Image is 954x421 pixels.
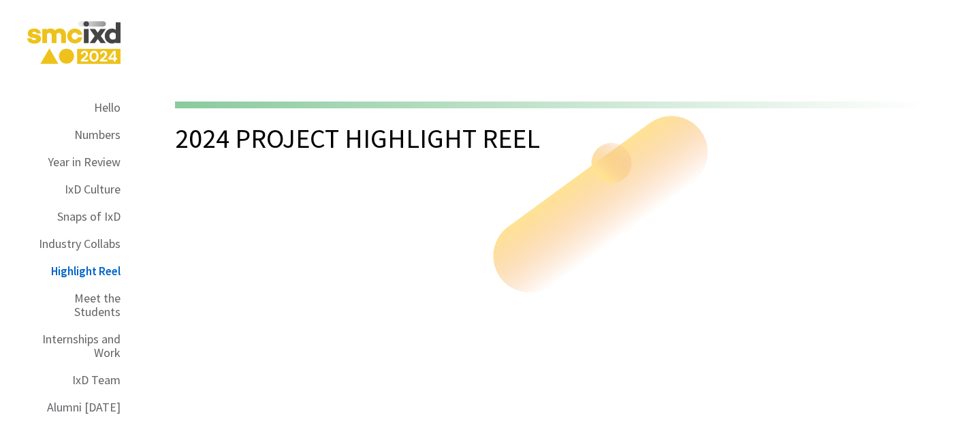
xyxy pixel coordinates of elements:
div: Alumni [DATE] [47,401,121,414]
a: Internships and Work [27,326,121,367]
a: Snaps of IxD [57,203,121,230]
div: Meet the Students [27,292,121,319]
a: Hello [94,94,121,121]
div: Industry Collabs [39,237,121,251]
a: Alumni [DATE] [47,394,121,421]
div: Numbers [74,128,121,142]
a: Meet the Students [27,285,121,326]
img: SMC IxD 2024 Annual Report Logo [27,18,121,67]
a: Industry Collabs [39,230,121,258]
div: IxD Team [72,373,121,387]
h2: 2024 Project Highlight Reel [175,122,540,155]
a: Year in Review [48,149,121,176]
a: IxD Culture [65,176,121,203]
div: Hello [94,101,121,114]
div: Snaps of IxD [57,210,121,223]
div: Internships and Work [27,332,121,360]
a: IxD Team [72,367,121,394]
a: Highlight Reel [51,258,121,285]
div: IxD Culture [65,183,121,196]
div: Highlight Reel [51,264,121,278]
a: Numbers [74,121,121,149]
div: Year in Review [48,155,121,169]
